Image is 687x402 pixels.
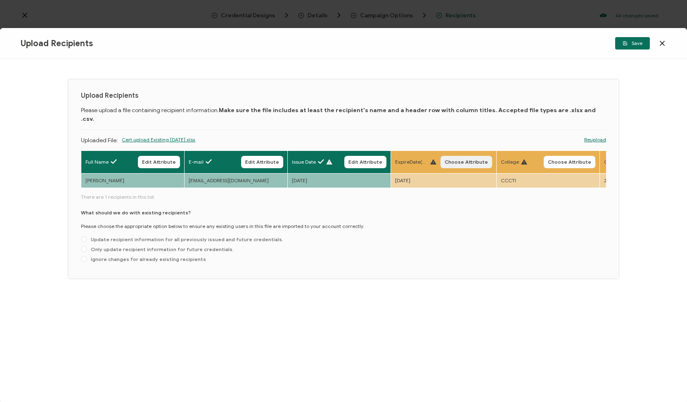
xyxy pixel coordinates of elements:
b: Make sure the file includes at least the recipient's name and a header row with column titles. Ac... [81,107,596,122]
td: [DATE] [391,174,497,188]
button: Save [615,37,650,49]
p: Uploaded File: [81,136,118,146]
span: Choose Attribute [548,160,591,165]
span: Ignore changes for already existing recipients [87,256,206,262]
span: Only update recipient information for future credentials. [87,246,234,252]
a: Reupload [584,136,606,143]
span: Choose Attribute [445,160,488,165]
button: Edit Attribute [241,156,283,168]
span: Edit Attribute [142,160,176,165]
span: Edit Attribute [348,160,382,165]
button: Choose Attribute [441,156,492,168]
button: Edit Attribute [344,156,386,168]
p: Please upload a file containing recipient information. [81,106,606,123]
span: College [501,158,519,166]
p: Please choose the appropriate option below to ensure any existing users in this file are imported... [81,223,364,230]
span: Cert upload Existing [DATE].xlsx [122,136,195,157]
td: [PERSON_NAME] [81,174,185,188]
span: Full Name [85,158,109,166]
iframe: Chat Widget [646,362,687,402]
h1: Upload Recipients [81,92,606,100]
td: [DATE] [288,174,391,188]
td: CCCTI [497,174,600,188]
span: Save [623,41,642,46]
button: Edit Attribute [138,156,180,168]
span: Upload Recipients [21,38,93,49]
span: E-mail [189,158,204,166]
span: ExpireDate(Month <day>, <year>) [395,158,428,166]
td: [EMAIL_ADDRESS][DOMAIN_NAME] [185,174,288,188]
span: Update recipient information for all previously issued and future credentials. [87,236,283,242]
button: Choose Attribute [544,156,595,168]
span: Issue Date [292,158,316,166]
span: Edit Attribute [245,160,279,165]
span: There are 1 recipients in this list. [81,193,606,201]
span: Certification_Number [604,158,637,166]
p: What should we do with existing recipients? [81,209,191,216]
